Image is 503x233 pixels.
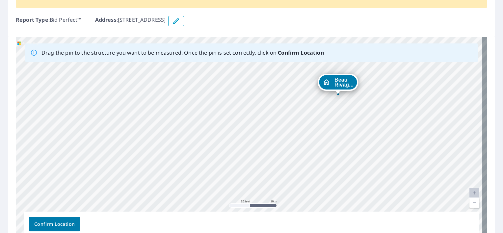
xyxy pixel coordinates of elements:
[29,217,80,231] button: Confirm Location
[318,74,358,94] div: Dropped pin, building Beau Rivage , Residential property, 112 Cormorant Way Wilmington, NC 28412
[278,49,324,56] b: Confirm Location
[34,220,75,228] span: Confirm Location
[95,16,117,23] b: Address
[334,77,354,87] span: Beau Rivag...
[469,188,479,198] a: Current Level 20, Zoom In Disabled
[469,198,479,208] a: Current Level 20, Zoom Out
[16,16,82,26] p: : Bid Perfect™
[41,49,324,57] p: Drag the pin to the structure you want to be measured. Once the pin is set correctly, click on
[95,16,166,26] p: : [STREET_ADDRESS]
[16,16,48,23] b: Report Type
